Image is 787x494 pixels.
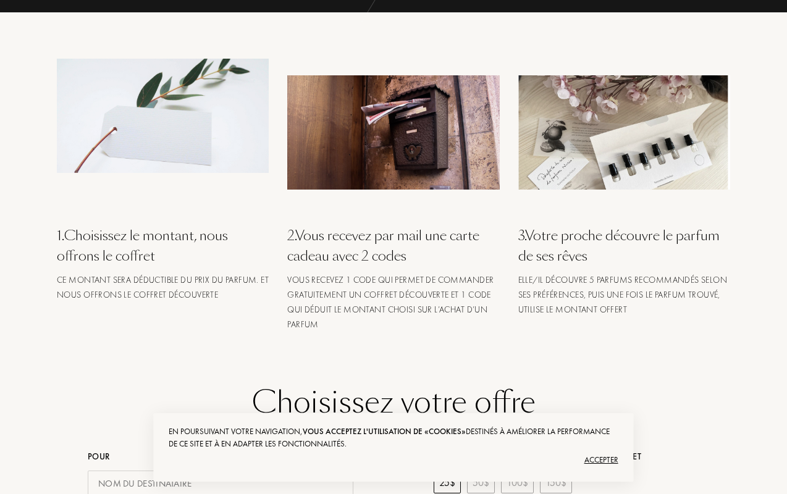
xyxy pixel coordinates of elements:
h2: Choisissez votre offre [48,381,739,424]
div: 50 $ [467,472,495,493]
div: 100 $ [501,472,534,493]
img: gift_3.jpg [518,75,730,190]
div: 2 . Vous recevez par mail une carte cadeau avec 2 codes [287,225,499,266]
div: En poursuivant votre navigation, destinés à améliorer la performance de ce site et à en adapter l... [169,425,618,450]
div: Ce montant sera déductible du prix du parfum. Et nous offrons le coffret découverte [57,272,269,302]
div: Pour [88,450,353,463]
img: gift_2.jpg [287,75,499,190]
div: Vous recevez 1 code qui permet de commander gratuitement un coffret découverte et 1 code qui dédu... [287,272,499,332]
img: gift_1.jpg [57,59,269,173]
div: 1 . Choisissez le montant, nous offrons le coffret [57,225,269,266]
div: Elle/il découvre 5 parfums recommandés selon ses préférences, puis une fois le parfum trouvé, uti... [518,272,730,317]
div: 3 . Votre proche découvre le parfum de ses rêves [518,225,730,266]
div: 150 $ [540,472,572,493]
div: Accepter [169,450,618,470]
span: vous acceptez l'utilisation de «cookies» [303,426,466,437]
div: 25 $ [434,472,461,493]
